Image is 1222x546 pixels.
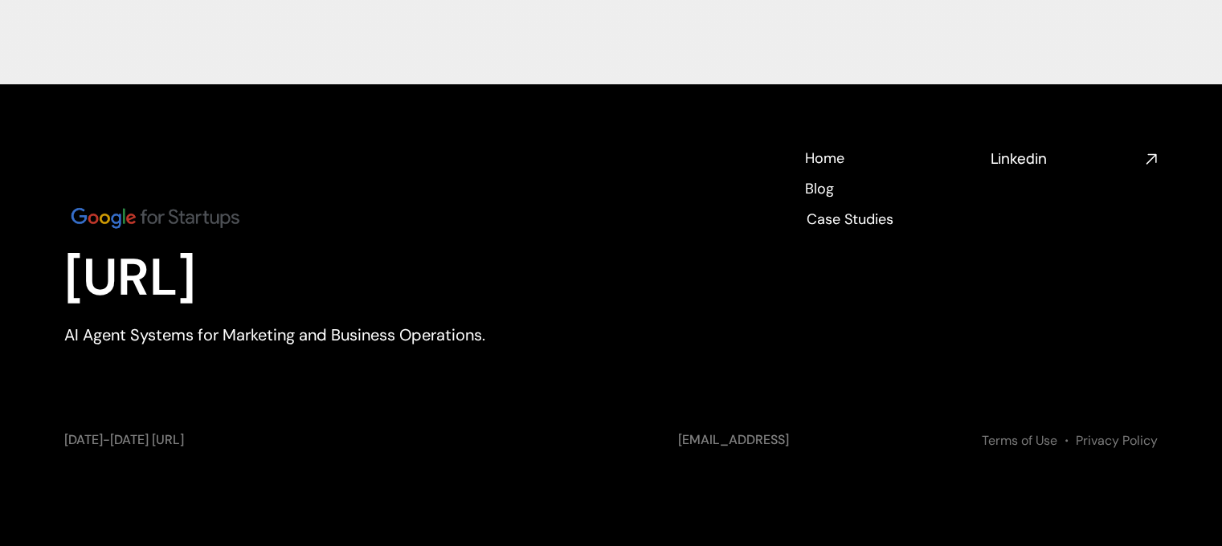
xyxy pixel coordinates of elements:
p: Case Studies [807,210,893,230]
a: [EMAIL_ADDRESS] [678,431,789,448]
p: [URL] [64,247,506,309]
p: AI Agent Systems for Marketing and Business Operations. [64,324,506,346]
p: Home [805,149,844,169]
a: Home [804,149,845,166]
nav: Social media links [991,149,1158,169]
a: Blog [804,179,834,197]
h4: Linkedin [991,149,1138,169]
a: Case Studies [804,210,895,227]
a: Terms of Use [982,432,1057,449]
a: Linkedin [991,149,1158,169]
nav: Footer navigation [804,149,971,227]
a: Privacy Policy [1076,432,1158,449]
p: [DATE]-[DATE] [URL] [64,431,491,449]
p: Blog [805,179,834,199]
